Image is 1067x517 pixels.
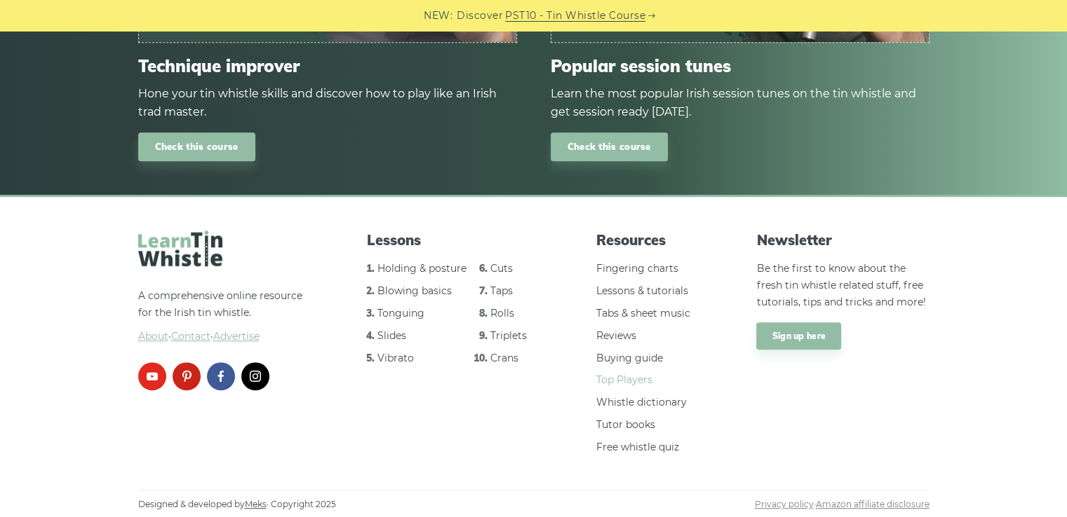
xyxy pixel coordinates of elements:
[173,362,201,390] a: pinterest
[756,261,929,310] p: Be the first to know about the fresh tin whistle related stuff, free tutorials, tips and tricks a...
[377,262,467,275] a: Holding & posture
[377,284,452,297] a: Blowing basics
[138,230,222,266] img: LearnTinWhistle.com
[377,307,424,319] a: Tonguing
[490,352,518,364] a: Crans
[171,330,210,343] span: Contact
[596,441,679,453] a: Free whistle quiz
[171,330,260,343] a: Contact·Advertise
[551,85,930,121] div: Learn the most popular Irish session tunes on the tin whistle and get session ready [DATE].
[490,307,514,319] a: Rolls
[424,8,452,24] span: NEW:
[138,362,166,390] a: youtube
[755,497,930,511] span: ·
[377,352,414,364] a: Vibrato
[551,132,668,161] a: Check this course
[596,262,678,275] a: Fingering charts
[490,284,513,297] a: Taps
[138,329,311,345] span: ·
[596,307,690,319] a: Tabs & sheet music
[367,230,539,250] span: Lessons
[490,329,527,342] a: Triplets
[756,230,929,250] span: Newsletter
[245,499,267,509] a: Meks
[596,284,688,297] a: Lessons & tutorials
[457,8,503,24] span: Discover
[596,230,700,250] span: Resources
[138,132,255,161] a: Check this course
[213,330,260,343] span: Advertise
[505,8,645,24] a: PST10 - Tin Whistle Course
[138,497,336,511] span: Designed & developed by · Copyright 2025
[551,56,930,76] span: Popular session tunes
[138,85,517,121] div: Hone your tin whistle skills and discover how to play like an Irish trad master.
[241,362,269,390] a: instagram
[377,329,406,342] a: Slides
[138,56,517,76] span: Technique improver
[596,352,663,364] a: Buying guide
[596,373,652,386] a: Top Players
[207,362,235,390] a: facebook
[596,418,655,431] a: Tutor books
[756,322,841,350] a: Sign up here
[490,262,513,275] a: Cuts
[596,329,636,342] a: Reviews
[816,499,930,509] a: Amazon affiliate disclosure
[138,288,311,345] p: A comprehensive online resource for the Irish tin whistle.
[138,330,168,343] a: About
[596,396,687,408] a: Whistle dictionary
[755,499,814,509] a: Privacy policy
